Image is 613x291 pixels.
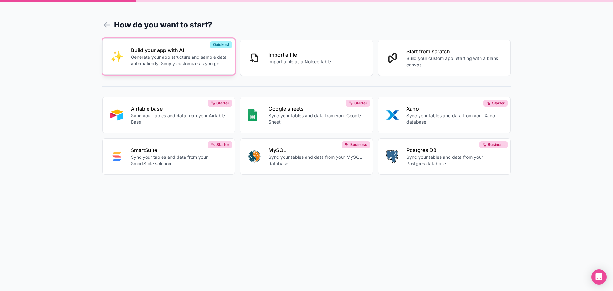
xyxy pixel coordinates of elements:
button: GOOGLE_SHEETSGoogle sheetsSync your tables and data from your Google SheetStarter [240,97,373,133]
img: INTERNAL_WITH_AI [110,50,123,63]
p: Build your app with AI [131,46,227,54]
p: Postgres DB [406,146,503,154]
p: Import a file as a Noloco table [269,58,331,65]
div: Quickest [210,41,232,48]
button: Start from scratchBuild your custom app, starting with a blank canvas [378,40,511,76]
p: Build your custom app, starting with a blank canvas [406,55,503,68]
button: INTERNAL_WITH_AIBuild your app with AIGenerate your app structure and sample data automatically. ... [102,38,235,75]
p: Import a file [269,51,331,58]
p: Sync your tables and data from your MySQL database [269,154,365,167]
p: MySQL [269,146,365,154]
button: AIRTABLEAirtable baseSync your tables and data from your Airtable BaseStarter [102,97,235,133]
p: Generate your app structure and sample data automatically. Simply customize as you go. [131,54,227,67]
p: Sync your tables and data from your Postgres database [406,154,503,167]
span: Starter [216,101,229,106]
span: Starter [216,142,229,147]
span: Business [350,142,367,147]
button: MYSQLMySQLSync your tables and data from your MySQL databaseBusiness [240,138,373,175]
span: Business [488,142,505,147]
p: Google sheets [269,105,365,112]
p: Sync your tables and data from your Google Sheet [269,112,365,125]
button: SMART_SUITESmartSuiteSync your tables and data from your SmartSuite solutionStarter [102,138,235,175]
button: Import a fileImport a file as a Noloco table [240,40,373,76]
button: POSTGRESPostgres DBSync your tables and data from your Postgres databaseBusiness [378,138,511,175]
button: XANOXanoSync your tables and data from your Xano databaseStarter [378,97,511,133]
span: Starter [354,101,367,106]
p: Sync your tables and data from your SmartSuite solution [131,154,227,167]
p: Sync your tables and data from your Xano database [406,112,503,125]
h1: How do you want to start? [102,19,511,31]
img: GOOGLE_SHEETS [248,109,257,121]
p: Airtable base [131,105,227,112]
p: Start from scratch [406,48,503,55]
img: AIRTABLE [110,109,123,121]
img: XANO [386,109,399,121]
span: Starter [492,101,505,106]
p: SmartSuite [131,146,227,154]
p: Sync your tables and data from your Airtable Base [131,112,227,125]
p: Xano [406,105,503,112]
img: MYSQL [248,150,261,163]
div: Open Intercom Messenger [591,269,607,285]
img: POSTGRES [386,150,398,163]
img: SMART_SUITE [110,150,123,163]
